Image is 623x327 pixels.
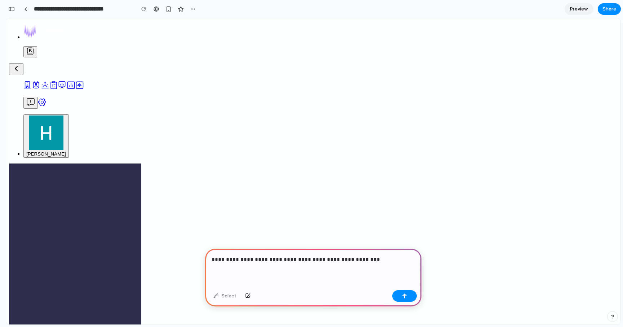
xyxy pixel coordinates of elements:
img: Aurasell [17,6,66,21]
a: Preview [565,3,593,15]
span: Hyun Kim [20,133,60,138]
button: Hyun Kim[PERSON_NAME] [17,96,63,139]
button: Share [598,3,621,15]
span: Preview [570,5,588,13]
span: Share [602,5,616,13]
img: Hyun Kim [23,97,57,132]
